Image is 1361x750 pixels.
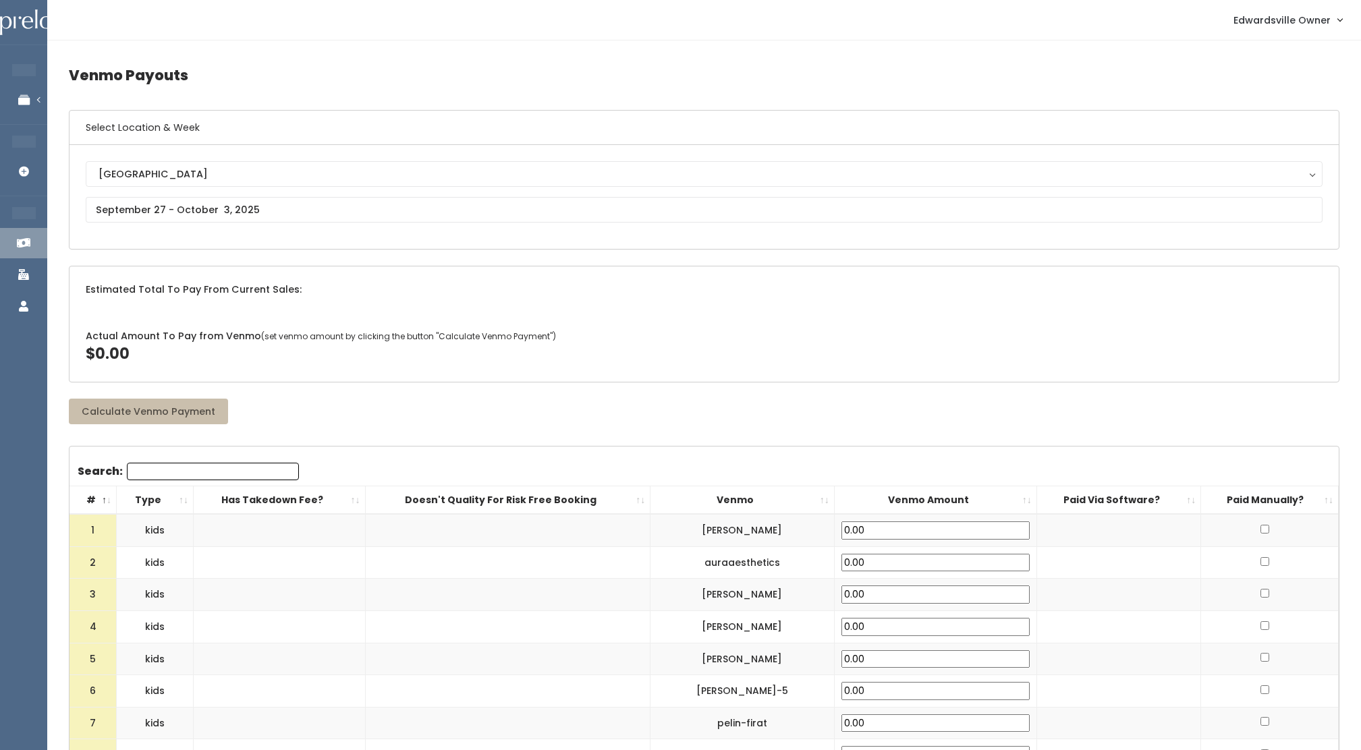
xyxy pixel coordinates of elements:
label: Search: [78,463,299,480]
td: kids [117,643,194,675]
td: kids [117,579,194,611]
td: 5 [70,643,117,675]
span: $0.00 [86,343,130,364]
th: Has Takedown Fee?: activate to sort column ascending [194,486,365,514]
div: [GEOGRAPHIC_DATA] [99,167,1310,181]
button: [GEOGRAPHIC_DATA] [86,161,1323,187]
button: Calculate Venmo Payment [69,399,228,424]
div: Estimated Total To Pay From Current Sales: [70,266,1339,313]
td: 4 [70,610,117,643]
td: 1 [70,514,117,546]
td: 3 [70,579,117,611]
th: Paid Via Software?: activate to sort column ascending [1036,486,1201,514]
td: kids [117,707,194,739]
td: [PERSON_NAME] [650,579,834,611]
td: [PERSON_NAME] [650,643,834,675]
td: pelin-firat [650,707,834,739]
td: 7 [70,707,117,739]
th: #: activate to sort column descending [70,486,117,514]
td: kids [117,610,194,643]
th: Type: activate to sort column ascending [117,486,194,514]
td: [PERSON_NAME] [650,610,834,643]
td: [PERSON_NAME] [650,514,834,546]
span: Edwardsville Owner [1233,13,1331,28]
input: Search: [127,463,299,480]
input: September 27 - October 3, 2025 [86,197,1323,223]
h6: Select Location & Week [70,111,1339,145]
th: Paid Manually?: activate to sort column ascending [1201,486,1339,514]
td: kids [117,675,194,708]
td: kids [117,514,194,546]
a: Edwardsville Owner [1220,5,1356,34]
th: Doesn't Quality For Risk Free Booking : activate to sort column ascending [365,486,650,514]
td: [PERSON_NAME]-5 [650,675,834,708]
td: 2 [70,546,117,579]
td: auraaesthetics [650,546,834,579]
td: kids [117,546,194,579]
th: Venmo: activate to sort column ascending [650,486,834,514]
div: Actual Amount To Pay from Venmo [70,313,1339,381]
th: Venmo Amount: activate to sort column ascending [834,486,1036,514]
span: (set venmo amount by clicking the button "Calculate Venmo Payment") [261,330,556,342]
td: 6 [70,675,117,708]
h4: Venmo Payouts [69,57,1339,94]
